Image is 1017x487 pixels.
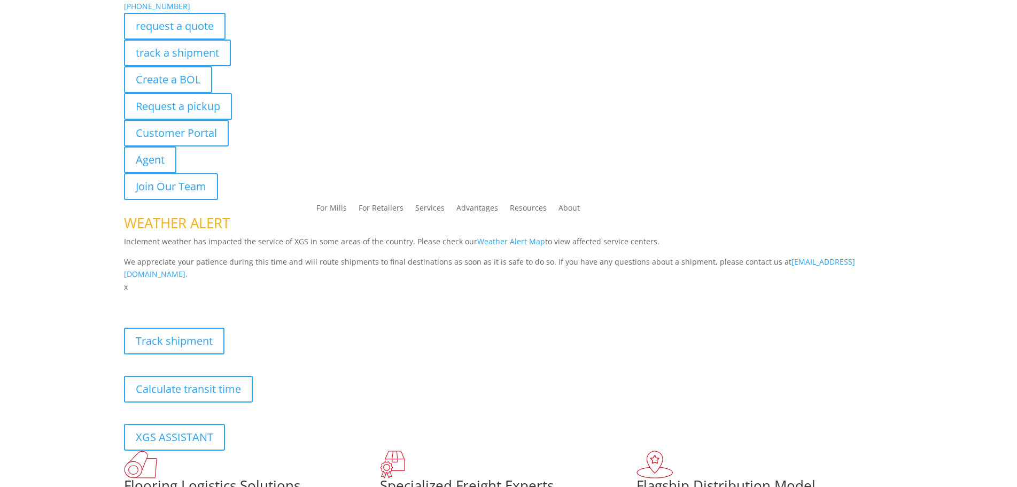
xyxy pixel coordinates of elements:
a: [PHONE_NUMBER] [124,1,190,11]
a: Services [415,204,445,216]
a: request a quote [124,13,226,40]
span: WEATHER ALERT [124,213,230,233]
p: Inclement weather has impacted the service of XGS in some areas of the country. Please check our ... [124,235,894,256]
a: XGS ASSISTANT [124,424,225,451]
a: Create a BOL [124,66,212,93]
img: xgs-icon-flagship-distribution-model-red [636,451,673,478]
a: Track shipment [124,328,224,354]
a: Join Our Team [124,173,218,200]
p: We appreciate your patience during this time and will route shipments to final destinations as so... [124,256,894,281]
a: Customer Portal [124,120,229,146]
a: For Mills [316,204,347,216]
b: Visibility, transparency, and control for your entire supply chain. [124,295,362,305]
a: For Retailers [359,204,403,216]
a: Request a pickup [124,93,232,120]
a: Advantages [456,204,498,216]
a: Resources [510,204,547,216]
img: xgs-icon-total-supply-chain-intelligence-red [124,451,157,478]
p: x [124,281,894,293]
a: Weather Alert Map [477,236,545,246]
a: About [558,204,580,216]
a: Agent [124,146,176,173]
a: track a shipment [124,40,231,66]
a: Calculate transit time [124,376,253,403]
img: xgs-icon-focused-on-flooring-red [380,451,405,478]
